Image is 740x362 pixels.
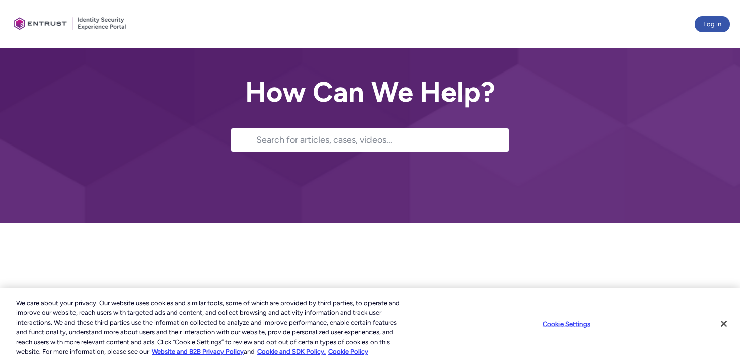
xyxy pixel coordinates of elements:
[16,298,407,357] div: We care about your privacy. Our website uses cookies and similar tools, some of which are provide...
[152,348,244,355] a: More information about our cookie policy., opens in a new tab
[257,348,326,355] a: Cookie and SDK Policy.
[713,313,735,335] button: Close
[328,348,368,355] a: Cookie Policy
[231,77,509,108] h2: How Can We Help?
[535,314,598,334] button: Cookie Settings
[256,128,509,152] input: Search for articles, cases, videos...
[231,128,256,152] button: Search
[695,16,730,32] button: Log in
